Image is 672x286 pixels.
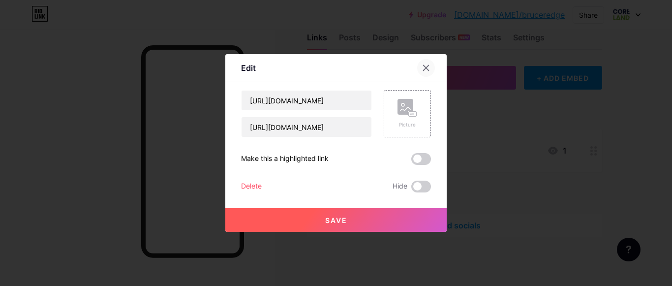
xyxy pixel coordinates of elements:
[242,91,371,110] input: Title
[241,181,262,192] div: Delete
[242,117,371,137] input: URL
[241,153,329,165] div: Make this a highlighted link
[393,181,407,192] span: Hide
[325,216,347,224] span: Save
[241,62,256,74] div: Edit
[225,208,447,232] button: Save
[397,121,417,128] div: Picture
